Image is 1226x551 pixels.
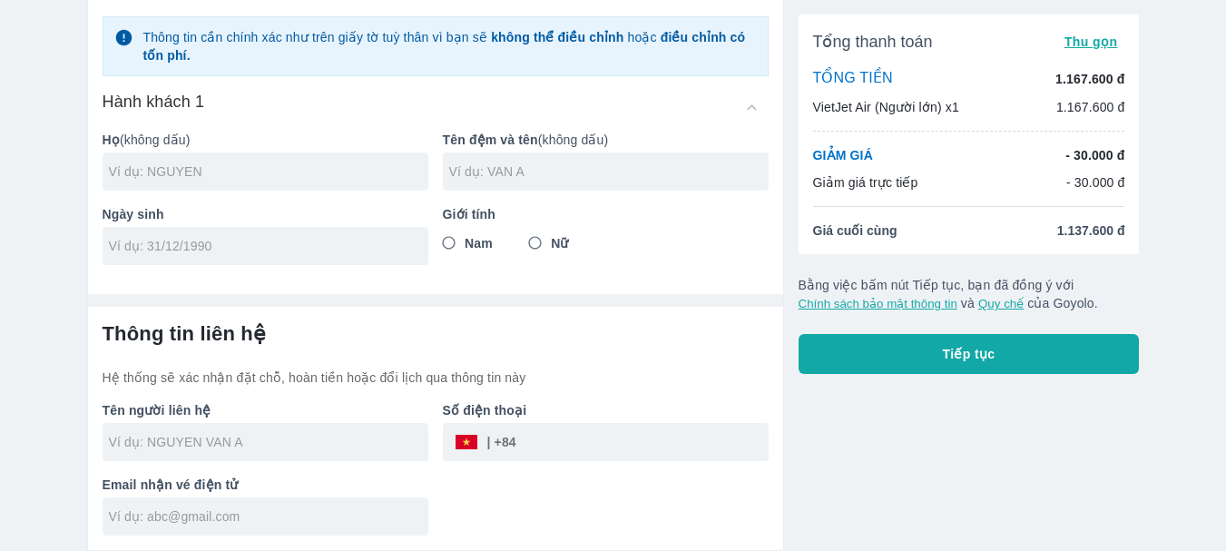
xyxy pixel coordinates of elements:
[799,297,957,310] button: Chính sách bảo mật thông tin
[103,131,428,149] p: (không dấu)
[813,98,959,116] p: VietJet Air (Người lớn) x1
[109,237,410,255] input: Ví dụ: 31/12/1990
[813,221,897,240] span: Giá cuối cùng
[103,403,211,418] b: Tên người liên hệ
[103,369,769,387] p: Hệ thống sẽ xác nhận đặt chỗ, hoàn tiền hoặc đổi lịch qua thông tin này
[449,162,769,181] input: Ví dụ: VAN A
[103,91,205,113] h6: Hành khách 1
[109,433,428,451] input: Ví dụ: NGUYEN VAN A
[551,234,568,252] span: Nữ
[443,403,527,418] b: Số điện thoại
[142,28,756,64] p: Thông tin cần chính xác như trên giấy tờ tuỳ thân vì bạn sẽ hoặc
[813,173,918,192] p: Giảm giá trực tiếp
[813,146,873,164] p: GIẢM GIÁ
[443,205,769,223] p: Giới tính
[813,69,893,89] p: TỔNG TIỀN
[1065,146,1124,164] p: - 30.000 đ
[943,345,996,363] span: Tiếp tục
[978,297,1024,310] button: Quy chế
[1066,173,1125,192] p: - 30.000 đ
[813,31,933,53] span: Tổng thanh toán
[443,131,769,149] p: (không dấu)
[103,477,239,492] b: Email nhận vé điện tử
[1057,221,1125,240] span: 1.137.600 đ
[443,133,538,147] b: Tên đệm và tên
[103,133,120,147] b: Họ
[799,276,1140,312] p: Bằng việc bấm nút Tiếp tục, bạn đã đồng ý với và của Goyolo.
[465,234,493,252] span: Nam
[1055,70,1124,88] p: 1.167.600 đ
[109,507,428,526] input: Ví dụ: abc@gmail.com
[491,30,623,44] strong: không thể điều chỉnh
[799,334,1140,374] button: Tiếp tục
[1057,29,1125,54] button: Thu gọn
[1064,34,1118,49] span: Thu gọn
[109,162,428,181] input: Ví dụ: NGUYEN
[1056,98,1125,116] p: 1.167.600 đ
[103,205,428,223] p: Ngày sinh
[103,321,769,347] h6: Thông tin liên hệ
